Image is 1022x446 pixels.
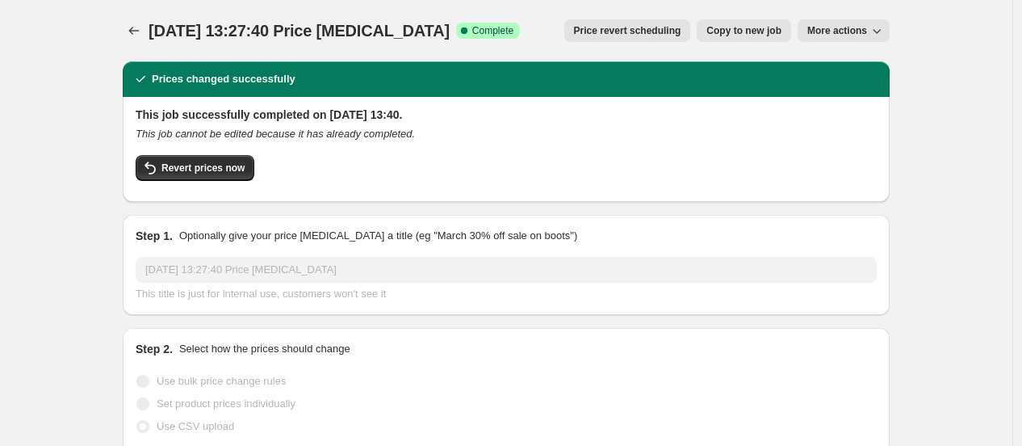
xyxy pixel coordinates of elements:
[706,24,781,37] span: Copy to new job
[798,19,890,42] button: More actions
[157,375,286,387] span: Use bulk price change rules
[179,228,577,244] p: Optionally give your price [MEDICAL_DATA] a title (eg "March 30% off sale on boots")
[136,128,415,140] i: This job cannot be edited because it has already completed.
[136,257,877,283] input: 30% off holiday sale
[807,24,867,37] span: More actions
[123,19,145,42] button: Price change jobs
[136,228,173,244] h2: Step 1.
[136,107,877,123] h2: This job successfully completed on [DATE] 13:40.
[136,288,386,300] span: This title is just for internal use, customers won't see it
[157,420,234,432] span: Use CSV upload
[149,22,450,40] span: [DATE] 13:27:40 Price [MEDICAL_DATA]
[152,71,295,87] h2: Prices changed successfully
[697,19,791,42] button: Copy to new job
[472,24,513,37] span: Complete
[564,19,691,42] button: Price revert scheduling
[136,155,254,181] button: Revert prices now
[157,398,295,410] span: Set product prices individually
[179,341,350,357] p: Select how the prices should change
[136,341,173,357] h2: Step 2.
[574,24,681,37] span: Price revert scheduling
[161,162,245,175] span: Revert prices now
